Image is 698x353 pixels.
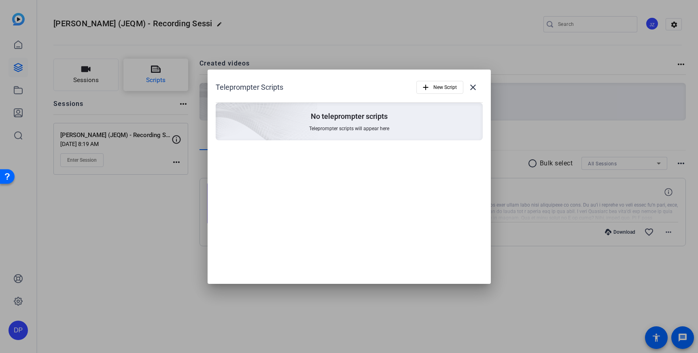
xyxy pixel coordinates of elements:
img: embarkstudio-empty-session.png [125,23,318,198]
mat-icon: add [421,83,430,92]
mat-icon: close [468,82,478,92]
span: New Script [433,80,457,95]
span: Teleprompter scripts will appear here [309,125,389,132]
p: No teleprompter scripts [311,112,388,121]
button: New Script [416,81,463,94]
h1: Teleprompter Scripts [216,82,283,92]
